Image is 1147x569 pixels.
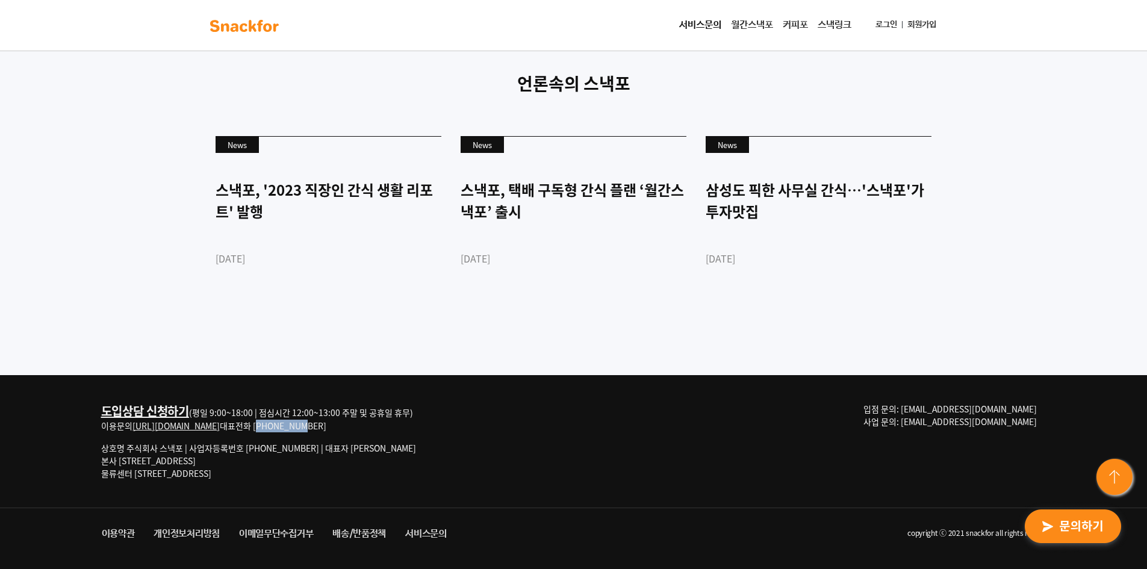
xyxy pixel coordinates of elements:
div: [DATE] [706,251,931,266]
a: 이용약관 [92,523,145,545]
div: News [706,137,749,154]
a: 배송/반품정책 [323,523,396,545]
div: News [461,137,504,154]
a: News 스낵포, 택배 구독형 간식 플랜 ‘월간스낵포’ 출시 [DATE] [461,136,686,308]
div: News [216,137,259,154]
a: 월간스낵포 [726,13,778,37]
img: floating-button [1094,456,1137,500]
span: 대화 [110,400,125,410]
a: 스낵링크 [813,13,856,37]
a: 회원가입 [903,14,941,36]
p: 상호명 주식회사 스낵포 | 사업자등록번호 [PHONE_NUMBER] | 대표자 [PERSON_NAME] 본사 [STREET_ADDRESS] 물류센터 [STREET_ADDRESS] [101,442,416,480]
a: 로그인 [871,14,902,36]
a: 개인정보처리방침 [144,523,229,545]
a: 홈 [4,382,79,412]
li: copyright ⓒ 2021 snackfor all rights reserved. [456,523,1055,545]
a: 대화 [79,382,155,412]
span: 설정 [186,400,200,409]
a: News 스낵포, '2023 직장인 간식 생활 리포트' 발행 [DATE] [216,136,441,308]
div: 스낵포, 택배 구독형 간식 플랜 ‘월간스낵포’ 출시 [461,179,686,222]
a: 서비스문의 [674,13,726,37]
a: News 삼성도 픽한 사무실 간식…'스낵포'가 투자맛집 [DATE] [706,136,931,308]
a: 커피포 [778,13,813,37]
a: 설정 [155,382,231,412]
span: 홈 [38,400,45,409]
p: 언론속의 스낵포 [207,71,941,96]
div: 삼성도 픽한 사무실 간식…'스낵포'가 투자맛집 [706,179,931,222]
div: (평일 9:00~18:00 | 점심시간 12:00~13:00 주말 및 공휴일 휴무) 이용문의 대표전화 [PHONE_NUMBER] [101,403,416,432]
div: [DATE] [461,251,686,266]
img: background-main-color.svg [207,16,282,36]
a: 서비스문의 [396,523,456,545]
div: [DATE] [216,251,441,266]
span: 입점 문의: [EMAIL_ADDRESS][DOMAIN_NAME] 사업 문의: [EMAIL_ADDRESS][DOMAIN_NAME] [863,403,1037,428]
a: 이메일무단수집거부 [229,523,323,545]
a: 도입상담 신청하기 [101,402,189,420]
a: [URL][DOMAIN_NAME] [132,420,220,432]
div: 스낵포, '2023 직장인 간식 생활 리포트' 발행 [216,179,441,222]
